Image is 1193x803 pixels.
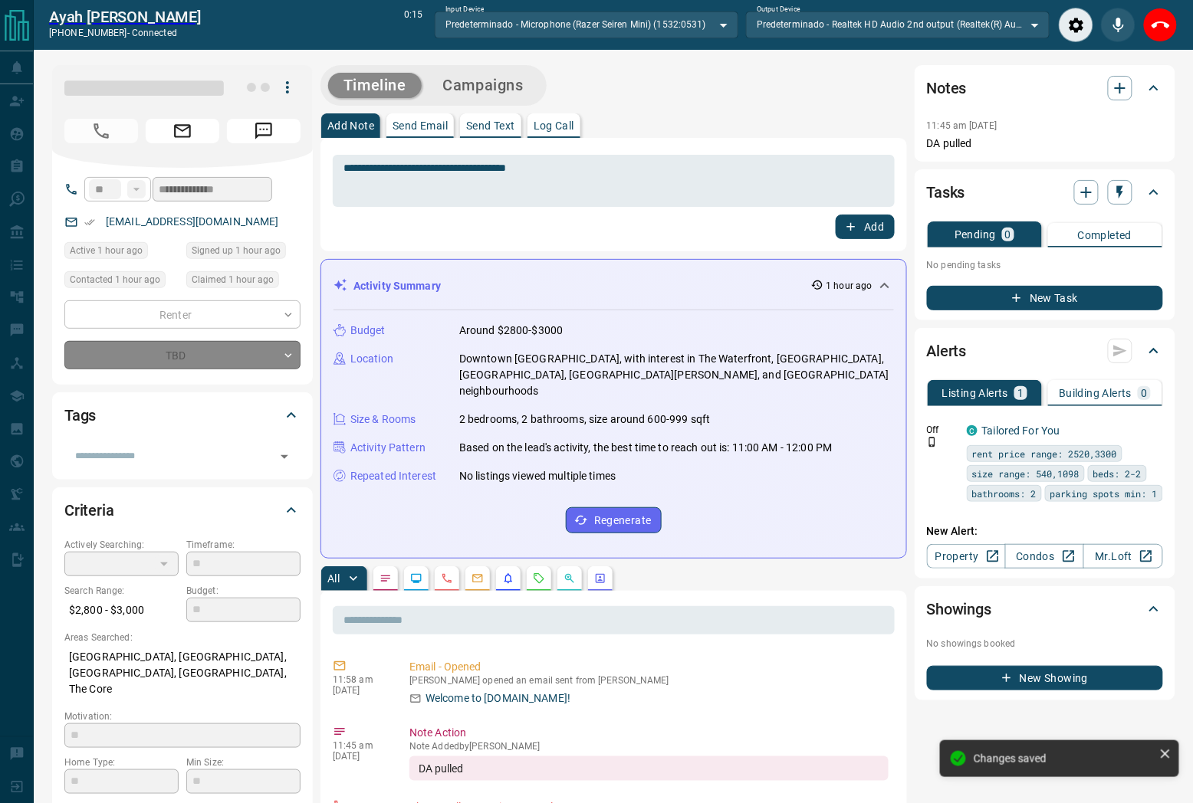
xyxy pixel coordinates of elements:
[594,572,606,585] svg: Agent Actions
[927,523,1163,539] p: New Alert:
[927,286,1163,310] button: New Task
[227,119,301,143] span: Message
[459,323,563,339] p: Around $2800-$3000
[328,73,422,98] button: Timeline
[428,73,539,98] button: Campaigns
[974,752,1153,765] div: Changes saved
[942,388,1009,398] p: Listing Alerts
[459,440,833,456] p: Based on the lead's activity, the best time to reach out is: 11:00 AM - 12:00 PM
[927,339,967,363] h2: Alerts
[1141,388,1147,398] p: 0
[827,279,873,293] p: 1 hour ago
[927,76,967,100] h2: Notes
[64,755,179,769] p: Home Type:
[132,28,177,38] span: connected
[353,278,441,294] p: Activity Summary
[927,120,997,131] p: 11:45 am [DATE]
[64,119,138,143] span: Call
[927,666,1163,690] button: New Showing
[64,397,301,434] div: Tags
[982,424,1060,437] a: Tailored For You
[746,11,1050,38] div: Predeterminado - Realtek HD Audio 2nd output (Realtek(R) Audio)
[49,26,201,40] p: [PHONE_NUMBER] -
[426,690,570,706] p: Welcome to [DOMAIN_NAME]!
[927,180,965,205] h2: Tasks
[333,740,386,751] p: 11:45 am
[186,271,301,293] div: Tue Sep 16 2025
[409,741,889,752] p: Note Added by [PERSON_NAME]
[404,8,422,42] p: 0:15
[64,598,179,623] p: $2,800 - $3,000
[106,215,279,228] a: [EMAIL_ADDRESS][DOMAIN_NAME]
[49,8,201,26] a: Ayah [PERSON_NAME]
[192,243,281,258] span: Signed up 1 hour ago
[64,584,179,598] p: Search Range:
[64,710,301,723] p: Motivation:
[972,466,1080,481] span: size range: 540,1098
[333,674,386,685] p: 11:58 am
[64,538,179,552] p: Actively Searching:
[409,756,889,781] div: DA pulled
[1143,8,1178,42] div: End Call
[967,425,978,436] div: condos.ca
[927,254,1163,277] p: No pending tasks
[927,544,1006,569] a: Property
[1101,8,1135,42] div: Mute
[972,446,1117,461] span: rent price range: 2520,3300
[533,572,545,585] svg: Requests
[409,659,889,675] p: Email - Opened
[350,351,393,367] p: Location
[564,572,576,585] svg: Opportunities
[146,119,219,143] span: Email
[64,271,179,293] div: Tue Sep 16 2025
[757,5,800,15] label: Output Device
[459,411,710,428] p: 2 bedrooms, 2 bathrooms, size around 600-999 sqft
[64,300,301,329] div: Renter
[459,468,616,484] p: No listings viewed multiple times
[64,498,114,523] h2: Criteria
[70,243,143,258] span: Active 1 hour ago
[350,323,386,339] p: Budget
[70,272,160,287] span: Contacted 1 hour ago
[472,572,484,585] svg: Emails
[64,631,301,644] p: Areas Searched:
[64,242,179,264] div: Tue Sep 16 2025
[350,411,416,428] p: Size & Rooms
[393,120,448,131] p: Send Email
[186,584,301,598] p: Budget:
[64,341,301,369] div: TBD
[410,572,422,585] svg: Lead Browsing Activity
[192,272,274,287] span: Claimed 1 hour ago
[927,136,1163,152] p: DA pulled
[274,446,295,467] button: Open
[445,5,485,15] label: Input Device
[927,637,1163,651] p: No showings booked
[1005,544,1084,569] a: Condos
[1005,229,1011,240] p: 0
[927,174,1163,211] div: Tasks
[333,751,386,762] p: [DATE]
[459,351,894,399] p: Downtown [GEOGRAPHIC_DATA], with interest in The Waterfront, [GEOGRAPHIC_DATA], [GEOGRAPHIC_DATA]...
[84,217,95,228] svg: Email Verified
[534,120,574,131] p: Log Call
[350,440,426,456] p: Activity Pattern
[64,644,301,702] p: [GEOGRAPHIC_DATA], [GEOGRAPHIC_DATA], [GEOGRAPHIC_DATA], [GEOGRAPHIC_DATA], The Core
[836,215,894,239] button: Add
[327,573,340,584] p: All
[409,725,889,741] p: Note Action
[927,591,1163,628] div: Showings
[1059,388,1132,398] p: Building Alerts
[466,120,515,131] p: Send Text
[955,229,996,240] p: Pending
[327,120,374,131] p: Add Note
[927,333,1163,369] div: Alerts
[927,70,1163,107] div: Notes
[64,403,96,428] h2: Tags
[186,242,301,264] div: Tue Sep 16 2025
[409,675,889,686] p: [PERSON_NAME] opened an email sent from [PERSON_NAME]
[350,468,436,484] p: Repeated Interest
[566,507,662,533] button: Regenerate
[380,572,392,585] svg: Notes
[1093,466,1142,481] span: beds: 2-2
